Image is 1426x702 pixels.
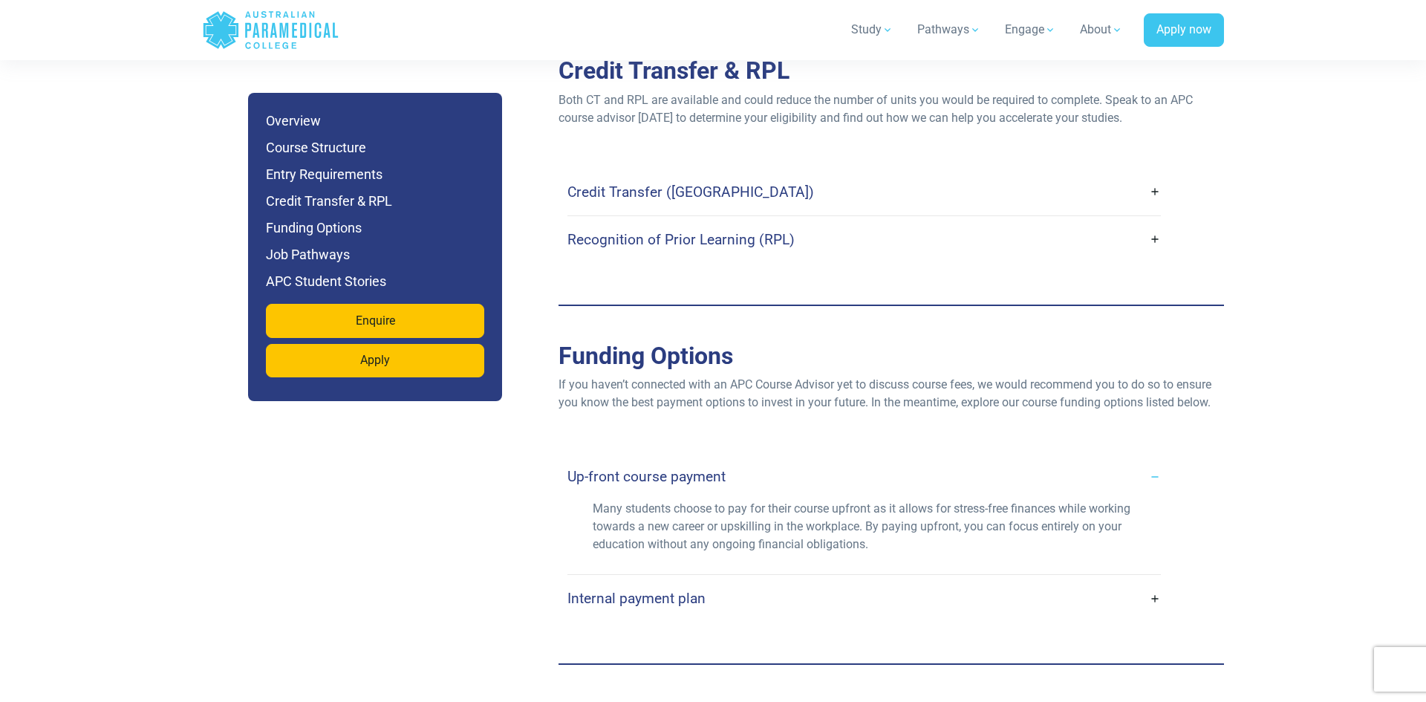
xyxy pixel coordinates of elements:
a: Australian Paramedical College [202,6,339,54]
a: About [1071,9,1132,51]
a: Credit Transfer ([GEOGRAPHIC_DATA]) [567,175,1161,209]
h2: Funding Options [559,342,1224,370]
a: Recognition of Prior Learning (RPL) [567,222,1161,257]
h4: Recognition of Prior Learning (RPL) [567,231,795,248]
h4: Up-front course payment [567,468,726,485]
h4: Internal payment plan [567,590,706,607]
p: If you haven’t connected with an APC Course Advisor yet to discuss course fees, we would recommen... [559,376,1224,412]
a: Pathways [908,9,990,51]
a: Internal payment plan [567,581,1161,616]
h4: Credit Transfer ([GEOGRAPHIC_DATA]) [567,183,814,201]
h2: Credit Transfer & RPL [559,56,1224,85]
p: Many students choose to pay for their course upfront as it allows for stress-free finances while ... [593,500,1136,553]
a: Study [842,9,902,51]
a: Up-front course payment [567,459,1161,494]
a: Engage [996,9,1065,51]
p: Both CT and RPL are available and could reduce the number of units you would be required to compl... [559,91,1224,127]
a: Apply now [1144,13,1224,48]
